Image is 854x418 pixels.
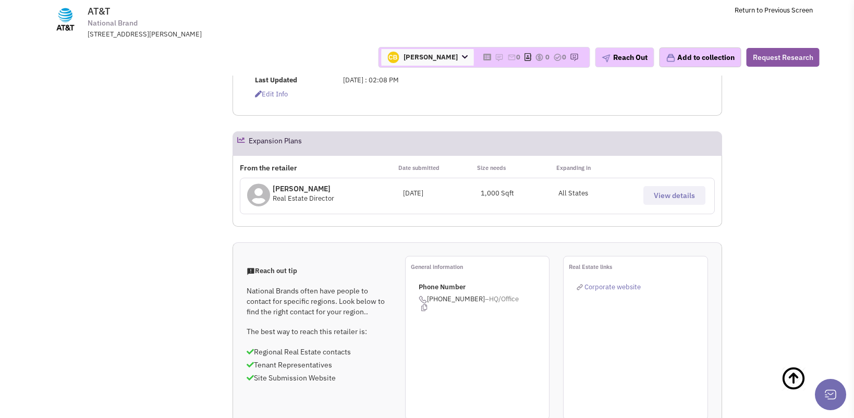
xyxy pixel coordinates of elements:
p: Regional Real Estate contacts [247,347,392,357]
p: General information [411,262,550,272]
img: research-icon.png [570,53,579,62]
p: Date submitted [398,163,478,173]
button: View details [643,186,705,205]
p: All States [558,189,636,199]
p: [PERSON_NAME] [273,183,334,194]
span: View details [654,191,695,200]
span: [PERSON_NAME] [382,49,474,66]
p: Tenant Representatives [247,360,392,370]
span: 0 [545,53,550,62]
img: reachlinkicon.png [577,284,583,290]
span: Real Estate Director [273,194,334,203]
img: icon-email-active-16.png [508,53,516,62]
img: icon-dealamount.png [535,53,544,62]
span: Edit info [255,90,288,99]
button: Reach Out [595,47,654,67]
p: Site Submission Website [247,373,392,383]
p: Expanding in [556,163,636,173]
img: TaskCount.png [554,53,562,62]
button: Request Research [747,48,820,67]
h2: Expansion Plans [249,132,302,155]
span: –HQ/Office [485,294,519,303]
p: Phone Number [419,282,550,292]
button: Add to collection [660,47,741,67]
a: Corporate website [577,282,641,291]
img: icon-collection-lavender.png [666,53,676,63]
img: icon-phone.png [419,296,427,304]
td: [DATE] : 02:08 PM [340,73,470,87]
b: Last Updated [255,76,297,84]
span: 0 [562,53,566,62]
a: Return to Previous Screen [735,6,813,15]
span: [PHONE_NUMBER] [419,294,550,311]
div: 1,000 Sqft [481,189,558,199]
p: Real Estate links [569,262,707,272]
div: [STREET_ADDRESS][PERSON_NAME] [88,30,360,40]
p: From the retailer [240,163,398,173]
span: Corporate website [584,282,641,291]
p: Size needs [477,163,556,173]
img: plane.png [602,54,611,63]
div: [DATE] [403,189,481,199]
span: National Brand [88,18,138,29]
span: AT&T [88,5,110,17]
img: jYpSW5Q12EiZ_PRhTuFZMw.png [388,52,399,63]
span: Reach out tip [247,266,297,275]
img: icon-note.png [495,53,504,62]
p: National Brands often have people to contact for specific regions. Look below to find the right c... [247,286,392,317]
span: 0 [516,53,520,62]
p: The best way to reach this retailer is: [247,326,392,337]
